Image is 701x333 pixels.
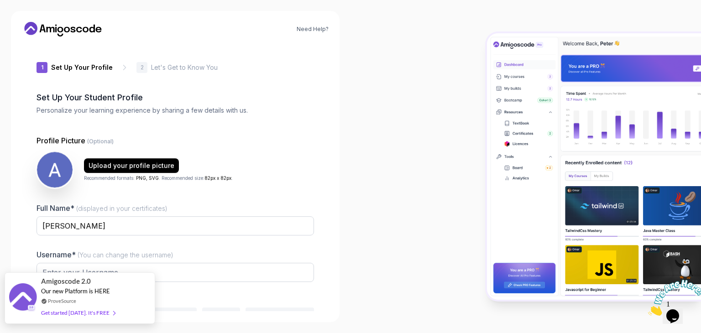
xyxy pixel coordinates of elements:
[89,161,174,170] div: Upload your profile picture
[41,287,110,295] span: Our new Platform is HERE
[151,63,218,72] p: Let's Get to Know You
[37,216,314,235] input: Enter your Full Name
[153,307,197,322] button: Tech Lead
[51,63,113,72] p: Set Up Your Profile
[37,263,314,282] input: Enter your Username
[37,106,314,115] p: Personalize your learning experience by sharing a few details with us.
[37,91,314,104] h2: Set Up Your Student Profile
[37,135,314,146] p: Profile Picture
[37,152,73,187] img: user profile image
[246,307,314,322] button: Product Manager
[4,4,7,11] span: 1
[202,307,240,322] button: Designer
[644,276,701,319] iframe: chat widget
[41,65,43,70] p: 1
[204,175,231,181] span: 82px x 82px
[37,296,314,305] p: Job Title*
[84,158,179,173] button: Upload your profile picture
[297,26,329,33] a: Need Help?
[37,203,167,213] label: Full Name*
[76,204,167,212] span: (displayed in your certificates)
[37,250,173,259] label: Username*
[487,33,701,300] img: Amigoscode Dashboard
[48,297,76,305] a: ProveSource
[9,283,37,313] img: provesource social proof notification image
[141,65,144,70] p: 2
[4,4,60,40] img: Chat attention grabber
[41,307,115,318] div: Get started [DATE]. It's FREE
[78,251,173,259] span: (You can change the username)
[87,138,114,145] span: (Optional)
[136,175,159,181] span: PNG, SVG
[41,276,91,286] span: Amigoscode 2.0
[84,175,233,182] p: Recommended formats: . Recommended size: .
[22,22,104,36] a: Home link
